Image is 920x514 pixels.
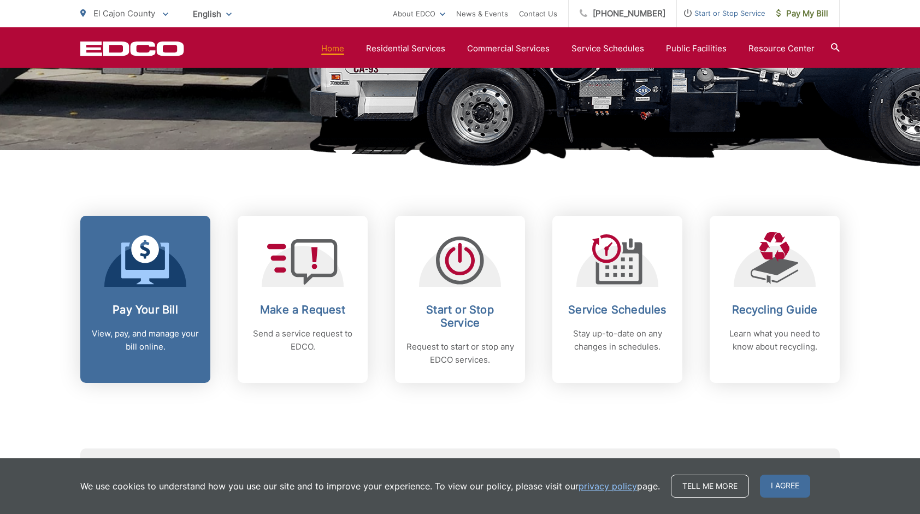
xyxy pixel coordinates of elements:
a: Public Facilities [666,42,727,55]
p: We use cookies to understand how you use our site and to improve your experience. To view our pol... [80,480,660,493]
p: Stay up-to-date on any changes in schedules. [563,327,671,353]
a: Resource Center [748,42,815,55]
a: Commercial Services [467,42,550,55]
a: Make a Request Send a service request to EDCO. [238,216,368,383]
a: Home [321,42,344,55]
h2: Start or Stop Service [406,303,514,329]
h2: Service Schedules [563,303,671,316]
h2: Pay Your Bill [91,303,199,316]
span: English [185,4,240,23]
a: Tell me more [671,475,749,498]
a: News & Events [456,7,508,20]
p: View, pay, and manage your bill online. [91,327,199,353]
h2: Make a Request [249,303,357,316]
a: Recycling Guide Learn what you need to know about recycling. [710,216,840,383]
a: Pay Your Bill View, pay, and manage your bill online. [80,216,210,383]
a: Service Schedules Stay up-to-date on any changes in schedules. [552,216,682,383]
a: EDCD logo. Return to the homepage. [80,41,184,56]
a: privacy policy [579,480,637,493]
p: Request to start or stop any EDCO services. [406,340,514,367]
a: About EDCO [393,7,445,20]
a: Service Schedules [571,42,644,55]
h2: Recycling Guide [721,303,829,316]
p: Send a service request to EDCO. [249,327,357,353]
span: Pay My Bill [776,7,828,20]
a: Residential Services [366,42,445,55]
span: I agree [760,475,810,498]
span: El Cajon County [93,8,155,19]
p: Learn what you need to know about recycling. [721,327,829,353]
a: Contact Us [519,7,557,20]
